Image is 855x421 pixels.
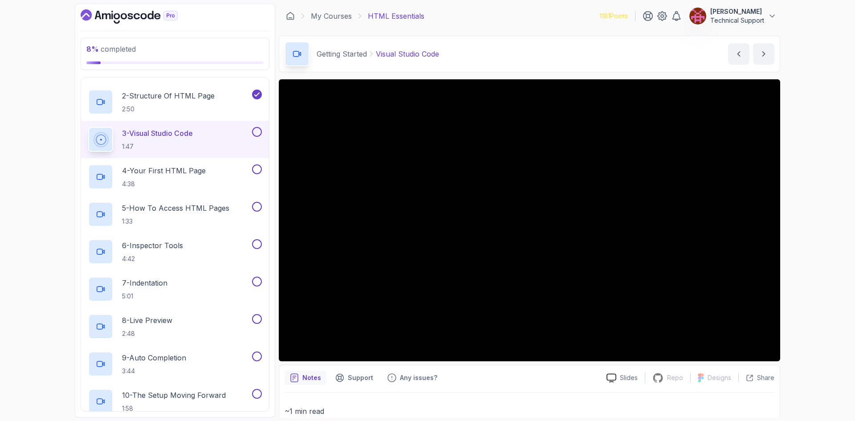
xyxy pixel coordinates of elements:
[88,314,262,339] button: 8-Live Preview2:48
[81,9,198,24] a: Dashboard
[88,164,262,189] button: 4-Your First HTML Page4:38
[708,373,731,382] p: Designs
[122,105,215,114] p: 2:50
[348,373,373,382] p: Support
[667,373,683,382] p: Repo
[738,373,774,382] button: Share
[88,239,262,264] button: 6-Inspector Tools4:42
[122,180,206,188] p: 4:38
[88,90,262,114] button: 2-Structure Of HTML Page2:50
[753,43,774,65] button: next content
[88,277,262,302] button: 7-Indentation5:01
[757,373,774,382] p: Share
[122,315,172,326] p: 8 - Live Preview
[689,7,777,25] button: user profile image[PERSON_NAME]Technical Support
[302,373,321,382] p: Notes
[710,7,764,16] p: [PERSON_NAME]
[122,142,193,151] p: 1:47
[86,45,99,53] span: 8 %
[122,352,186,363] p: 9 - Auto Completion
[122,90,215,101] p: 2 - Structure Of HTML Page
[122,203,229,213] p: 5 - How To Access HTML Pages
[122,128,193,139] p: 3 - Visual Studio Code
[710,16,764,25] p: Technical Support
[599,12,628,20] p: 1181 Points
[122,292,167,301] p: 5:01
[88,202,262,227] button: 5-How To Access HTML Pages1:33
[122,404,226,413] p: 1:58
[122,254,183,263] p: 4:42
[86,45,136,53] span: completed
[599,373,645,383] a: Slides
[122,278,167,288] p: 7 - Indentation
[122,329,172,338] p: 2:48
[88,389,262,414] button: 10-The Setup Moving Forward1:58
[88,127,262,152] button: 3-Visual Studio Code1:47
[620,373,638,382] p: Slides
[279,79,780,361] iframe: 4 - Visual Studio Code
[400,373,437,382] p: Any issues?
[311,11,352,21] a: My Courses
[382,371,443,385] button: Feedback button
[122,390,226,401] p: 10 - The Setup Moving Forward
[285,371,326,385] button: notes button
[122,165,206,176] p: 4 - Your First HTML Page
[317,49,367,59] p: Getting Started
[376,49,439,59] p: Visual Studio Code
[330,371,379,385] button: Support button
[285,405,774,417] p: ~1 min read
[728,43,749,65] button: previous content
[88,352,262,376] button: 9-Auto Completion3:44
[286,12,295,20] a: Dashboard
[368,11,424,21] p: HTML Essentials
[122,240,183,251] p: 6 - Inspector Tools
[689,8,706,25] img: user profile image
[122,217,229,226] p: 1:33
[122,367,186,376] p: 3:44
